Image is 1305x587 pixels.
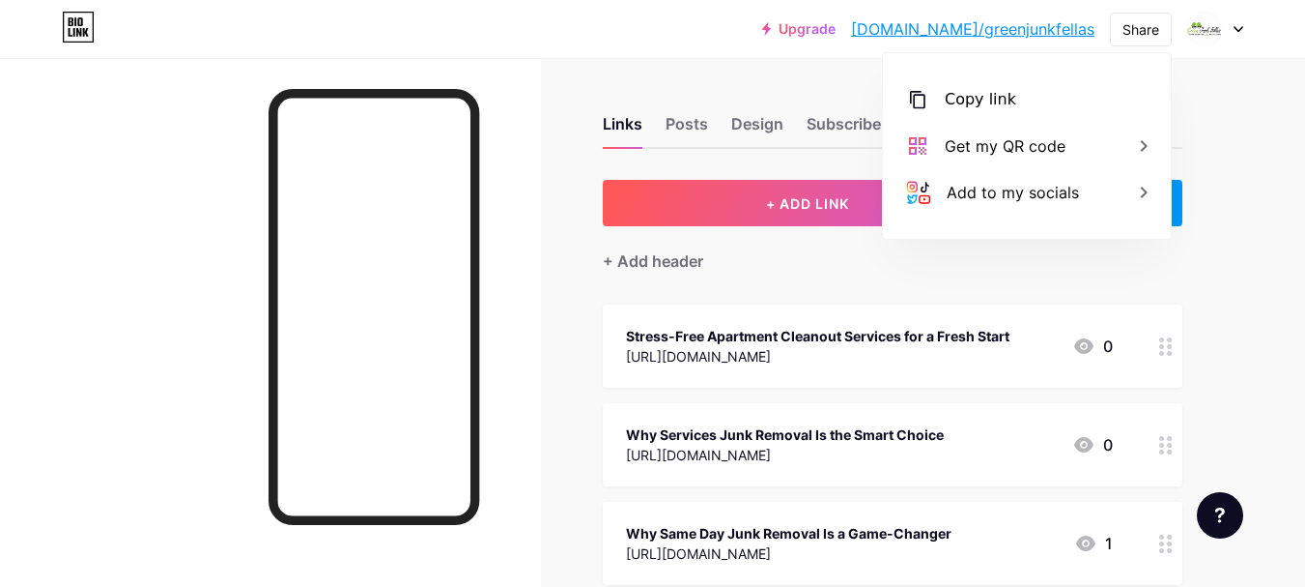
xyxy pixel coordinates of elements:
div: Stress-Free Apartment Cleanout Services for a Fresh Start [626,326,1009,346]
a: Upgrade [762,21,836,37]
div: Why Services Junk Removal Is the Smart Choice [626,425,944,445]
span: + ADD LINK [766,195,849,212]
div: [URL][DOMAIN_NAME] [626,346,1009,367]
div: Posts [666,112,708,147]
div: 0 [1072,335,1113,358]
div: Design [731,112,783,147]
button: + ADD LINK [603,180,1013,226]
div: [URL][DOMAIN_NAME] [626,445,944,465]
div: [URL][DOMAIN_NAME] [626,543,951,564]
div: 0 [1072,433,1113,456]
div: Links [603,112,642,147]
div: Add to my socials [947,181,1079,204]
div: Subscribers [807,112,922,147]
div: Get my QR code [945,134,1065,158]
div: + Add header [603,249,703,273]
div: Why Same Day Junk Removal Is a Game-Changer [626,523,951,543]
div: Share [1122,19,1159,40]
a: [DOMAIN_NAME]/greenjunkfellas [851,17,1094,41]
div: 1 [1074,532,1113,555]
img: Green Junk Fellas [1186,11,1223,47]
div: Copy link [945,88,1016,111]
